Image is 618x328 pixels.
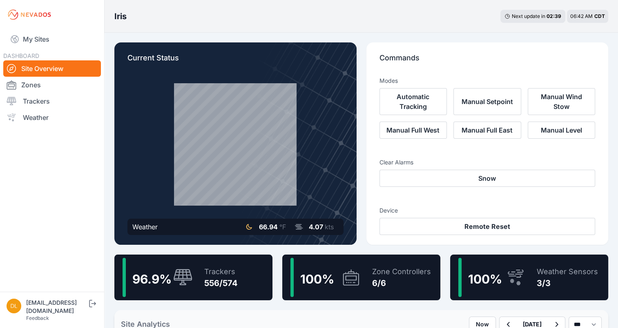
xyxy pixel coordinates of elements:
[3,29,101,49] a: My Sites
[379,122,447,139] button: Manual Full West
[372,277,431,289] div: 6/6
[3,109,101,126] a: Weather
[594,13,605,19] span: CDT
[537,277,598,289] div: 3/3
[279,223,286,231] span: °F
[3,60,101,77] a: Site Overview
[114,6,127,27] nav: Breadcrumb
[26,315,49,321] a: Feedback
[379,77,398,85] h3: Modes
[3,52,39,59] span: DASHBOARD
[204,266,238,277] div: Trackers
[7,299,21,313] img: dlay@prim.com
[309,223,323,231] span: 4.07
[259,223,278,231] span: 66.94
[379,52,596,70] p: Commands
[453,122,521,139] button: Manual Full East
[3,77,101,93] a: Zones
[528,122,596,139] button: Manual Level
[132,222,158,232] div: Weather
[450,255,608,300] a: 100%Weather Sensors3/3
[379,206,596,215] h3: Device
[114,11,127,22] h3: Iris
[379,158,596,166] h3: Clear Alarms
[282,255,440,300] a: 100%Zone Controllers6/6
[512,13,545,19] span: Next update in
[528,88,596,115] button: Manual Wind Stow
[26,299,87,315] div: [EMAIL_ADDRESS][DOMAIN_NAME]
[468,272,502,286] span: 100 %
[570,13,593,19] span: 06:42 AM
[300,272,334,286] span: 100 %
[132,272,172,286] span: 96.9 %
[127,52,344,70] p: Current Status
[325,223,334,231] span: kts
[3,93,101,109] a: Trackers
[547,13,561,20] div: 02 : 39
[379,88,447,115] button: Automatic Tracking
[114,255,272,300] a: 96.9%Trackers556/574
[7,8,52,21] img: Nevados
[379,218,596,235] button: Remote Reset
[537,266,598,277] div: Weather Sensors
[453,88,521,115] button: Manual Setpoint
[372,266,431,277] div: Zone Controllers
[379,170,596,187] button: Snow
[204,277,238,289] div: 556/574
